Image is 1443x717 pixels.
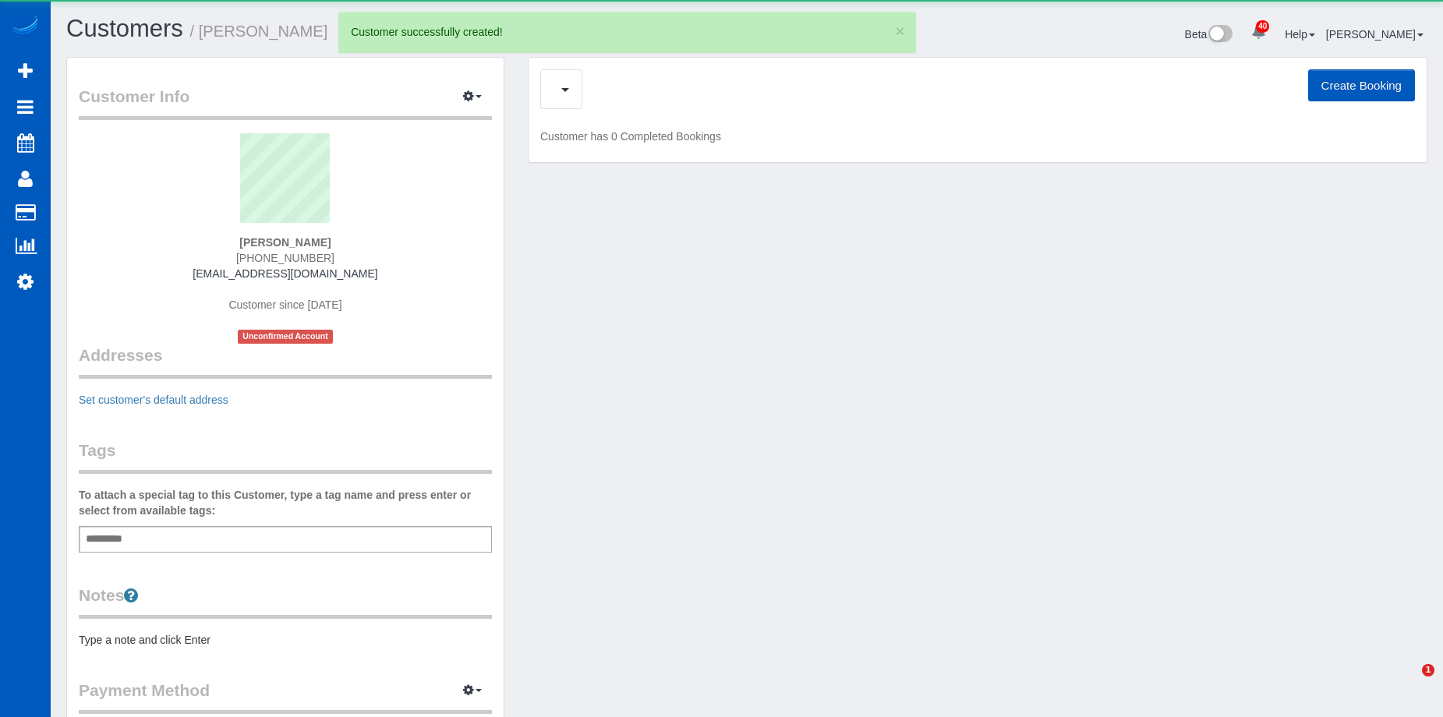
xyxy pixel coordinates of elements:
[1326,28,1424,41] a: [PERSON_NAME]
[79,394,228,406] a: Set customer's default address
[79,584,492,619] legend: Notes
[79,85,492,120] legend: Customer Info
[351,24,903,40] div: Customer successfully created!
[193,267,377,280] a: [EMAIL_ADDRESS][DOMAIN_NAME]
[1256,20,1269,33] span: 40
[1422,664,1434,676] span: 1
[1207,25,1233,45] img: New interface
[9,16,41,37] img: Automaid Logo
[540,129,1415,144] p: Customer has 0 Completed Bookings
[79,487,492,518] label: To attach a special tag to this Customer, type a tag name and press enter or select from availabl...
[1243,16,1274,50] a: 40
[228,298,341,311] span: Customer since [DATE]
[1185,28,1233,41] a: Beta
[79,679,492,714] legend: Payment Method
[190,23,328,40] small: / [PERSON_NAME]
[238,330,333,343] span: Unconfirmed Account
[236,252,334,264] span: [PHONE_NUMBER]
[79,439,492,474] legend: Tags
[1285,28,1315,41] a: Help
[895,23,904,39] button: ×
[1308,69,1415,102] button: Create Booking
[66,15,183,42] a: Customers
[1390,664,1427,701] iframe: Intercom live chat
[79,632,492,648] pre: Type a note and click Enter
[239,236,331,249] strong: [PERSON_NAME]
